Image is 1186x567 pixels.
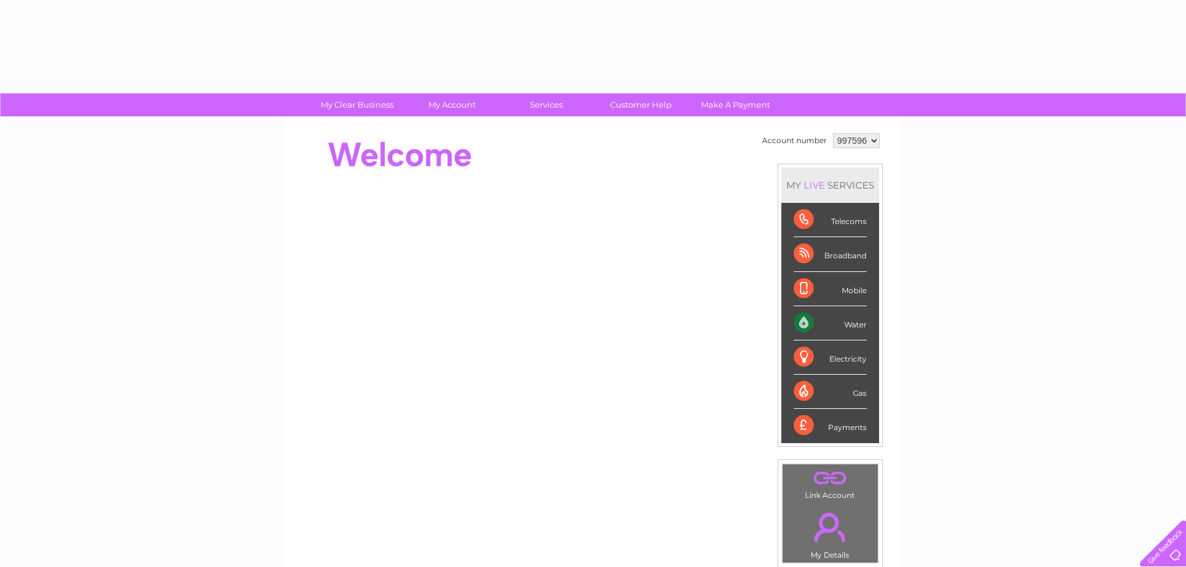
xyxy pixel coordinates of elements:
[786,467,875,489] a: .
[782,502,878,563] td: My Details
[794,375,867,409] div: Gas
[794,272,867,306] div: Mobile
[786,505,875,549] a: .
[684,93,787,116] a: Make A Payment
[782,464,878,503] td: Link Account
[794,409,867,443] div: Payments
[794,237,867,271] div: Broadband
[794,340,867,375] div: Electricity
[759,130,830,151] td: Account number
[794,203,867,237] div: Telecoms
[590,93,692,116] a: Customer Help
[495,93,598,116] a: Services
[794,306,867,340] div: Water
[306,93,408,116] a: My Clear Business
[400,93,503,116] a: My Account
[801,179,827,191] div: LIVE
[781,167,879,203] div: MY SERVICES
